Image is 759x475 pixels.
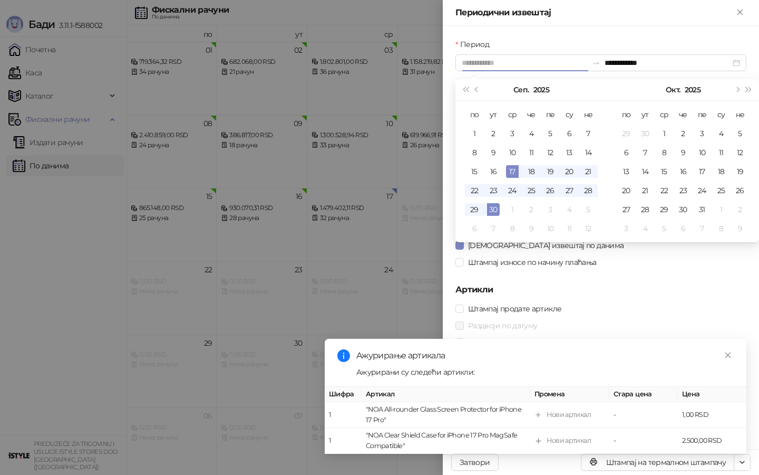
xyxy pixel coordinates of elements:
[560,162,579,181] td: 2025-09-20
[487,127,500,140] div: 2
[658,146,670,159] div: 8
[731,143,750,162] td: 2025-10-12
[544,184,557,197] div: 26
[455,39,495,50] label: Период
[487,222,500,235] div: 7
[541,219,560,238] td: 2025-10-10
[579,219,598,238] td: 2025-10-12
[465,143,484,162] td: 2025-09-08
[592,59,600,67] span: to
[464,337,575,348] span: Раздвоји по начину плаћања
[503,181,522,200] td: 2025-09-24
[734,127,746,140] div: 5
[674,219,693,238] td: 2025-11-06
[731,79,743,100] button: Следећи месец (PageDown)
[731,124,750,143] td: 2025-10-05
[620,165,632,178] div: 13
[563,203,576,216] div: 4
[560,124,579,143] td: 2025-09-06
[712,162,731,181] td: 2025-10-18
[503,219,522,238] td: 2025-10-08
[636,143,655,162] td: 2025-10-07
[522,219,541,238] td: 2025-10-09
[674,143,693,162] td: 2025-10-09
[678,403,746,429] td: 1,00 RSD
[325,429,362,454] td: 1
[544,146,557,159] div: 12
[544,203,557,216] div: 3
[696,222,708,235] div: 7
[541,181,560,200] td: 2025-09-26
[525,127,538,140] div: 4
[592,59,600,67] span: swap-right
[541,162,560,181] td: 2025-09-19
[620,184,632,197] div: 20
[655,124,674,143] td: 2025-10-01
[579,200,598,219] td: 2025-10-05
[639,127,651,140] div: 30
[658,184,670,197] div: 22
[522,124,541,143] td: 2025-09-04
[462,57,588,69] input: Период
[678,387,746,402] th: Цена
[522,143,541,162] td: 2025-09-11
[541,105,560,124] th: пе
[677,222,689,235] div: 6
[693,200,712,219] td: 2025-10-31
[674,162,693,181] td: 2025-10-16
[503,143,522,162] td: 2025-09-10
[715,222,727,235] div: 8
[451,454,499,471] button: Затвори
[731,162,750,181] td: 2025-10-19
[609,429,678,454] td: -
[362,387,530,402] th: Артикал
[484,181,503,200] td: 2025-09-23
[712,200,731,219] td: 2025-11-01
[337,349,350,362] span: info-circle
[362,403,530,429] td: "NOA All-rounder Glass Screen Protector for iPhone 17 Pro"
[617,143,636,162] td: 2025-10-06
[666,79,680,100] button: Изабери месец
[525,184,538,197] div: 25
[465,200,484,219] td: 2025-09-29
[677,165,689,178] div: 16
[582,127,595,140] div: 7
[734,203,746,216] div: 2
[560,219,579,238] td: 2025-10-11
[731,219,750,238] td: 2025-11-09
[506,184,519,197] div: 24
[693,162,712,181] td: 2025-10-17
[715,165,727,178] div: 18
[658,165,670,178] div: 15
[731,105,750,124] th: не
[655,181,674,200] td: 2025-10-22
[674,124,693,143] td: 2025-10-02
[636,124,655,143] td: 2025-09-30
[731,200,750,219] td: 2025-11-02
[468,184,481,197] div: 22
[620,203,632,216] div: 27
[484,200,503,219] td: 2025-09-30
[503,200,522,219] td: 2025-10-01
[685,79,700,100] button: Изабери годину
[468,146,481,159] div: 8
[560,143,579,162] td: 2025-09-13
[674,105,693,124] th: че
[696,127,708,140] div: 3
[503,124,522,143] td: 2025-09-03
[731,181,750,200] td: 2025-10-26
[639,184,651,197] div: 21
[734,184,746,197] div: 26
[468,203,481,216] div: 29
[609,387,678,402] th: Стара цена
[560,181,579,200] td: 2025-09-27
[468,222,481,235] div: 6
[544,127,557,140] div: 5
[639,165,651,178] div: 14
[693,124,712,143] td: 2025-10-03
[674,200,693,219] td: 2025-10-30
[674,181,693,200] td: 2025-10-23
[658,222,670,235] div: 5
[579,181,598,200] td: 2025-09-28
[579,105,598,124] th: не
